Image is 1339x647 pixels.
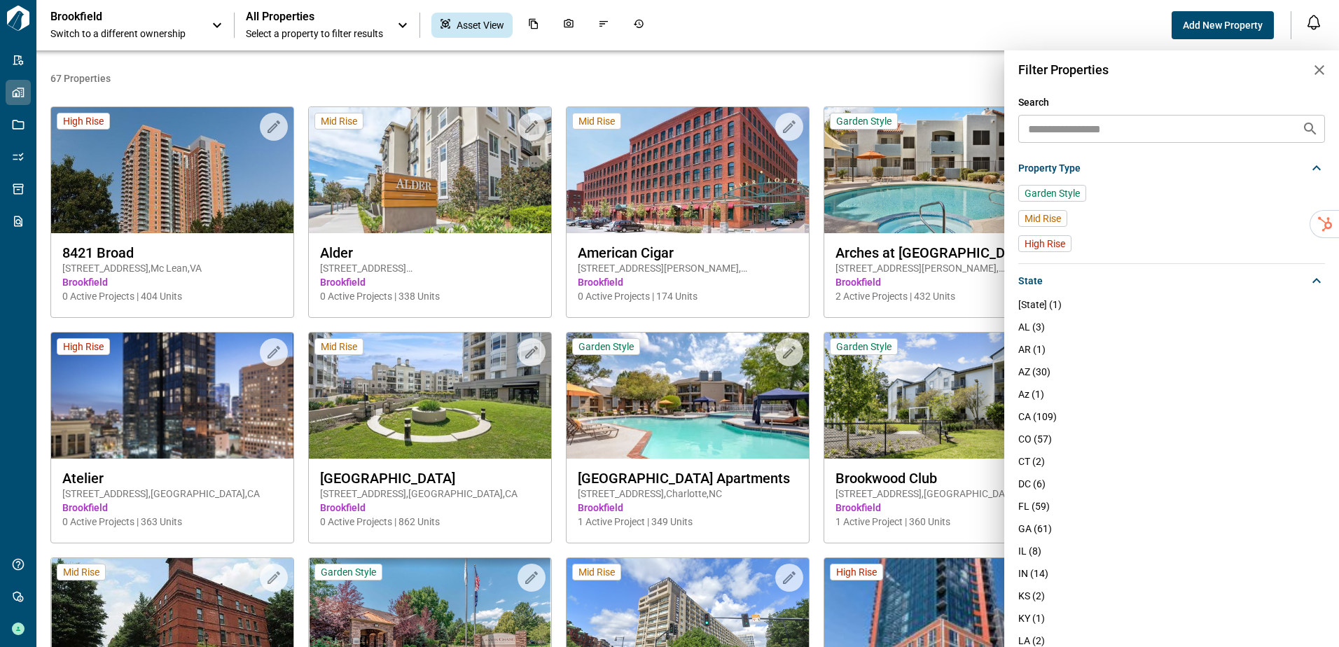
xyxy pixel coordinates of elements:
span: state [1018,274,1043,288]
span: il (8) [1018,545,1041,557]
span: ar (1) [1018,344,1046,355]
span: ky (1) [1018,613,1045,624]
span: fl (59) [1018,501,1050,512]
span: Garden Style [1025,187,1080,200]
span: Filter Properties [1018,63,1109,77]
span: High Rise [1025,237,1065,250]
span: ct (2) [1018,456,1045,467]
span: ks (2) [1018,590,1045,601]
span: ca (109) [1018,411,1057,422]
span: Search [1018,97,1049,108]
iframe: Intercom live chat [1291,599,1325,633]
button: Open [1300,119,1320,139]
span: la (2) [1018,635,1045,646]
span: dc (6) [1018,478,1046,489]
span: az (1) [1018,389,1044,400]
span: property type [1018,161,1081,175]
span: az (30) [1018,366,1050,377]
span: in (14) [1018,568,1048,579]
span: al (3) [1018,321,1045,333]
span: Mid Rise [1025,212,1061,225]
span: ga (61) [1018,523,1052,534]
span: [state] (1) [1018,299,1062,310]
span: co (57) [1018,433,1052,445]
